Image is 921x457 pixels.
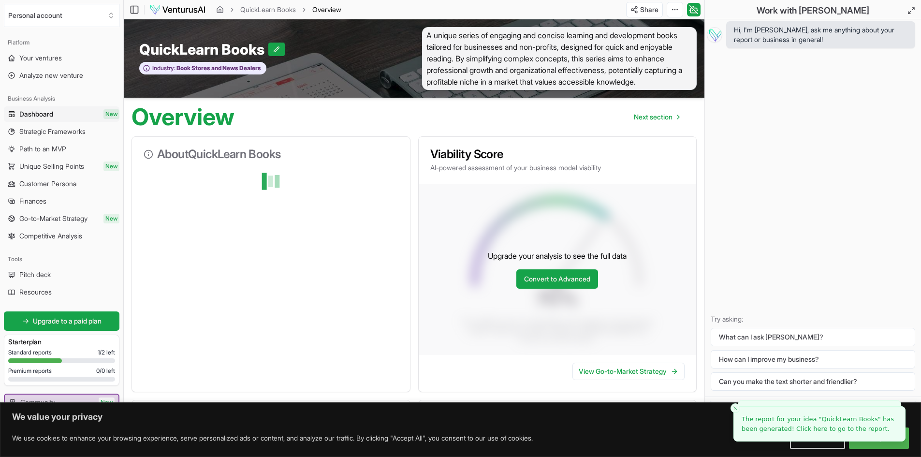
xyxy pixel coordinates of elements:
[707,27,722,43] img: Vera
[19,162,84,171] span: Unique Selling Points
[640,5,658,15] span: Share
[99,398,115,407] span: New
[175,64,261,72] span: Book Stores and News Dealers
[19,287,52,297] span: Resources
[98,349,115,356] span: 1 / 2 left
[757,4,869,17] h2: Work with [PERSON_NAME]
[422,27,697,90] span: A unique series of engaging and concise learning and development books tailored for businesses an...
[144,148,398,160] h3: About QuickLearn Books
[430,163,685,173] p: AI-powered assessment of your business model viability
[5,395,118,410] a: CommunityNew
[103,162,119,171] span: New
[4,141,119,157] a: Path to an MVP
[216,5,341,15] nav: breadcrumb
[4,35,119,50] div: Platform
[4,228,119,244] a: Competitive Analysis
[4,68,119,83] a: Analyze new venture
[139,41,268,58] span: QuickLearn Books
[12,411,909,423] p: We value your privacy
[8,367,52,375] span: Premium reports
[4,251,119,267] div: Tools
[626,107,687,127] nav: pagination
[4,159,119,174] a: Unique Selling PointsNew
[4,4,119,27] button: Select an organization
[4,50,119,66] a: Your ventures
[4,193,119,209] a: Finances
[734,25,907,44] span: Hi, I'm [PERSON_NAME], ask me anything about your report or business in general!
[19,231,82,241] span: Competitive Analysis
[103,109,119,119] span: New
[132,105,234,129] h1: Overview
[4,284,119,300] a: Resources
[152,64,175,72] span: Industry:
[488,250,627,262] p: Upgrade your analysis to see the full data
[8,349,52,356] span: Standard reports
[4,267,119,282] a: Pitch deck
[742,415,894,432] span: The report for your idea " " has been generated! Click here to go to the report.
[4,311,119,331] a: Upgrade to a paid plan
[19,109,53,119] span: Dashboard
[12,432,533,444] p: We use cookies to enhance your browsing experience, serve personalized ads or content, and analyz...
[240,5,296,15] a: QuickLearn Books
[626,2,663,17] button: Share
[149,4,206,15] img: logo
[19,53,62,63] span: Your ventures
[312,5,341,15] span: Overview
[103,214,119,223] span: New
[33,316,102,326] span: Upgrade to a paid plan
[711,350,915,369] button: How can I improve my business?
[4,211,119,226] a: Go-to-Market StrategyNew
[634,112,672,122] span: Next section
[4,91,119,106] div: Business Analysis
[19,144,66,154] span: Path to an MVP
[139,62,266,75] button: Industry:Book Stores and News Dealers
[516,269,598,289] a: Convert to Advanced
[4,106,119,122] a: DashboardNew
[4,176,119,192] a: Customer Persona
[19,270,51,280] span: Pitch deck
[711,314,915,324] p: Try asking:
[626,107,687,127] a: Go to next page
[821,415,877,423] span: QuickLearn Books
[731,403,740,413] button: Close toast
[711,328,915,346] button: What can I ask [PERSON_NAME]?
[19,179,76,189] span: Customer Persona
[572,363,685,380] a: View Go-to-Market Strategy
[19,71,83,80] span: Analyze new venture
[20,398,55,407] span: Community
[711,372,915,391] button: Can you make the text shorter and friendlier?
[19,214,88,223] span: Go-to-Market Strategy
[430,148,685,160] h3: Viability Score
[96,367,115,375] span: 0 / 0 left
[8,337,115,347] h3: Starter plan
[19,196,46,206] span: Finances
[742,414,897,433] a: The report for your idea "QuickLearn Books" has been generated! Click here to go to the report.
[19,127,86,136] span: Strategic Frameworks
[4,124,119,139] a: Strategic Frameworks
